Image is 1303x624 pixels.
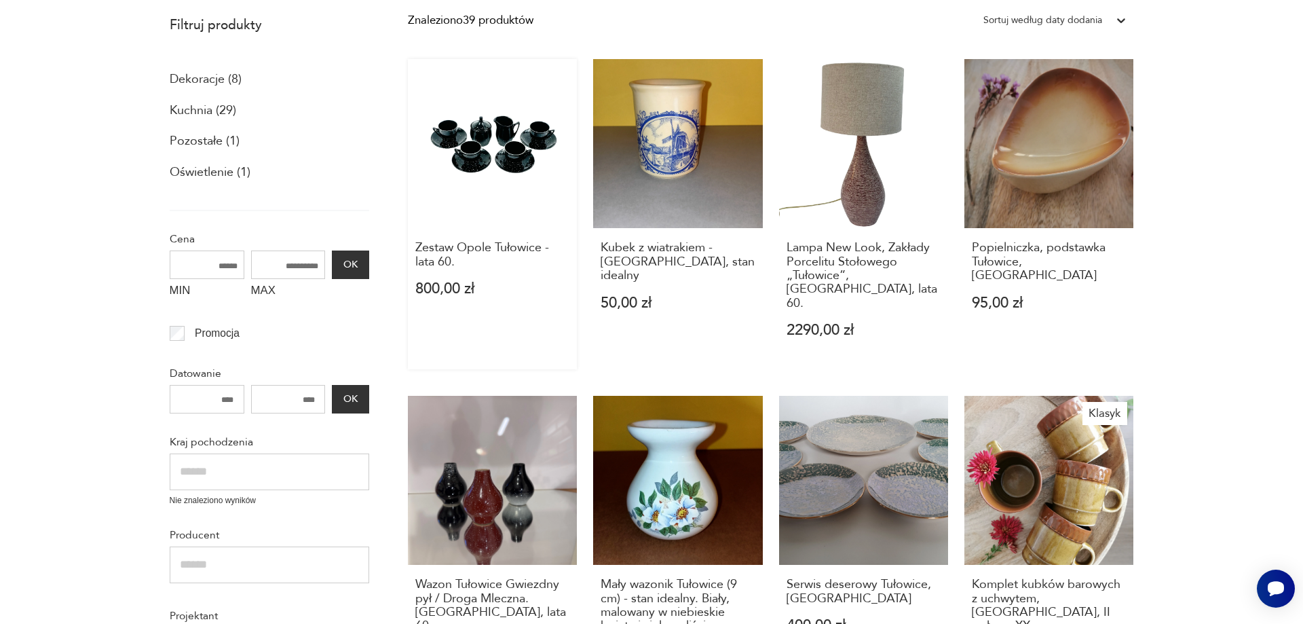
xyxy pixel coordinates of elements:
h3: Zestaw Opole Tułowice - lata 60. [415,241,570,269]
a: Kuchnia (29) [170,99,236,122]
p: Nie znaleziono wyników [170,494,369,507]
h3: Kubek z wiatrakiem - [GEOGRAPHIC_DATA], stan idealny [601,241,755,282]
h3: Popielniczka, podstawka Tułowice, [GEOGRAPHIC_DATA] [972,241,1127,282]
a: Kubek z wiatrakiem - Tułowice, stan idealnyKubek z wiatrakiem - [GEOGRAPHIC_DATA], stan idealny50... [593,59,762,370]
p: Datowanie [170,365,369,382]
p: Producent [170,526,369,544]
p: 2290,00 zł [787,323,941,337]
a: Zestaw Opole Tułowice - lata 60.Zestaw Opole Tułowice - lata 60.800,00 zł [408,59,577,370]
div: Sortuj według daty dodania [983,12,1102,29]
iframe: Smartsupp widget button [1257,570,1295,608]
p: 50,00 zł [601,296,755,310]
a: Popielniczka, podstawka Tułowice, PRLPopielniczka, podstawka Tułowice, [GEOGRAPHIC_DATA]95,00 zł [964,59,1133,370]
p: Filtruj produkty [170,16,369,34]
h3: Lampa New Look, Zakłady Porcelitu Stołowego „Tułowice”, [GEOGRAPHIC_DATA], lata 60. [787,241,941,310]
p: 95,00 zł [972,296,1127,310]
a: Dekoracje (8) [170,68,242,91]
label: MAX [251,279,326,305]
p: Kraj pochodzenia [170,433,369,451]
p: Cena [170,230,369,248]
p: 800,00 zł [415,282,570,296]
button: OK [332,251,369,279]
div: Znaleziono 39 produktów [408,12,533,29]
a: Lampa New Look, Zakłady Porcelitu Stołowego „Tułowice”, Polska, lata 60.Lampa New Look, Zakłady P... [779,59,948,370]
h3: Serwis deserowy Tułowice, [GEOGRAPHIC_DATA] [787,578,941,606]
a: Oświetlenie (1) [170,161,250,184]
button: OK [332,385,369,414]
a: Pozostałe (1) [170,130,240,153]
label: MIN [170,279,244,305]
p: Promocja [195,325,240,342]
